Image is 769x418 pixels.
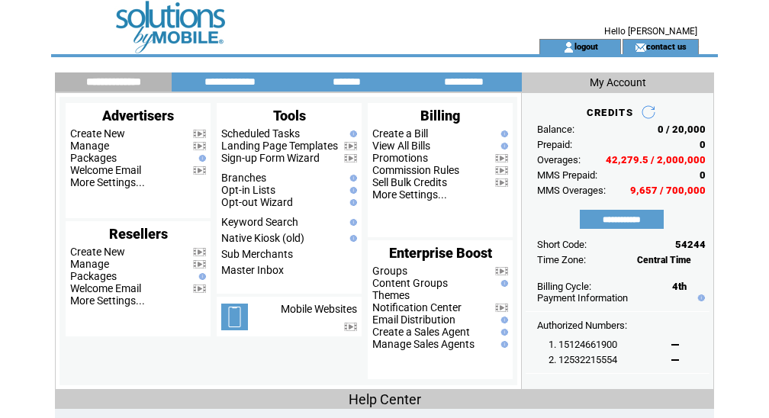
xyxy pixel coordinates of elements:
[675,239,706,250] span: 54244
[700,169,706,181] span: 0
[346,235,357,242] img: help.gif
[635,41,646,53] img: contact_us_icon.gif
[537,139,572,150] span: Prepaid:
[372,338,475,350] a: Manage Sales Agents
[221,264,284,276] a: Master Inbox
[372,277,448,289] a: Content Groups
[537,124,574,135] span: Balance:
[221,248,293,260] a: Sub Merchants
[221,172,266,184] a: Branches
[497,130,508,137] img: help.gif
[193,260,206,268] img: video.png
[193,142,206,150] img: video.png
[346,175,357,182] img: help.gif
[495,304,508,312] img: video.png
[495,166,508,175] img: video.png
[193,285,206,293] img: video.png
[195,155,206,162] img: help.gif
[221,216,298,228] a: Keyword Search
[70,282,141,294] a: Welcome Email
[537,239,587,250] span: Short Code:
[420,108,460,124] span: Billing
[700,139,706,150] span: 0
[537,292,628,304] a: Payment Information
[221,127,300,140] a: Scheduled Tasks
[646,41,687,51] a: contact us
[70,246,125,258] a: Create New
[70,176,145,188] a: More Settings...
[574,41,598,51] a: logout
[109,226,168,242] span: Resellers
[372,164,459,176] a: Commission Rules
[672,281,687,292] span: 4th
[389,245,492,261] span: Enterprise Boost
[495,154,508,162] img: video.png
[70,270,117,282] a: Packages
[495,178,508,187] img: video.png
[637,255,691,265] span: Central Time
[221,152,320,164] a: Sign-up Form Wizard
[537,169,597,181] span: MMS Prepaid:
[346,187,357,194] img: help.gif
[372,289,410,301] a: Themes
[344,323,357,331] img: video.png
[658,124,706,135] span: 0 / 20,000
[495,267,508,275] img: video.png
[344,154,357,162] img: video.png
[372,301,462,313] a: Notification Center
[604,26,697,37] span: Hello [PERSON_NAME]
[497,143,508,150] img: help.gif
[537,320,627,331] span: Authorized Numbers:
[537,185,606,196] span: MMS Overages:
[497,317,508,323] img: help.gif
[587,107,633,118] span: CREDITS
[372,313,455,326] a: Email Distribution
[563,41,574,53] img: account_icon.gif
[221,304,248,330] img: mobile-websites.png
[497,341,508,348] img: help.gif
[372,127,428,140] a: Create a Bill
[195,273,206,280] img: help.gif
[273,108,306,124] span: Tools
[193,248,206,256] img: video.png
[221,232,304,244] a: Native Kiosk (old)
[221,140,338,152] a: Landing Page Templates
[372,152,428,164] a: Promotions
[70,164,141,176] a: Welcome Email
[497,329,508,336] img: help.gif
[372,326,470,338] a: Create a Sales Agent
[694,294,705,301] img: help.gif
[537,281,591,292] span: Billing Cycle:
[349,391,421,407] span: Help Center
[193,130,206,138] img: video.png
[549,354,617,365] span: 2. 12532215554
[70,140,109,152] a: Manage
[630,185,706,196] span: 9,657 / 700,000
[346,199,357,206] img: help.gif
[372,176,447,188] a: Sell Bulk Credits
[372,188,447,201] a: More Settings...
[70,127,125,140] a: Create New
[549,339,617,350] span: 1. 15124661900
[346,219,357,226] img: help.gif
[102,108,174,124] span: Advertisers
[70,258,109,270] a: Manage
[590,76,646,88] span: My Account
[346,130,357,137] img: help.gif
[221,184,275,196] a: Opt-in Lists
[537,254,586,265] span: Time Zone:
[70,294,145,307] a: More Settings...
[221,196,293,208] a: Opt-out Wizard
[372,265,407,277] a: Groups
[70,152,117,164] a: Packages
[344,142,357,150] img: video.png
[193,166,206,175] img: video.png
[281,303,357,315] a: Mobile Websites
[372,140,430,152] a: View All Bills
[537,154,581,166] span: Overages:
[497,280,508,287] img: help.gif
[606,154,706,166] span: 42,279.5 / 2,000,000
